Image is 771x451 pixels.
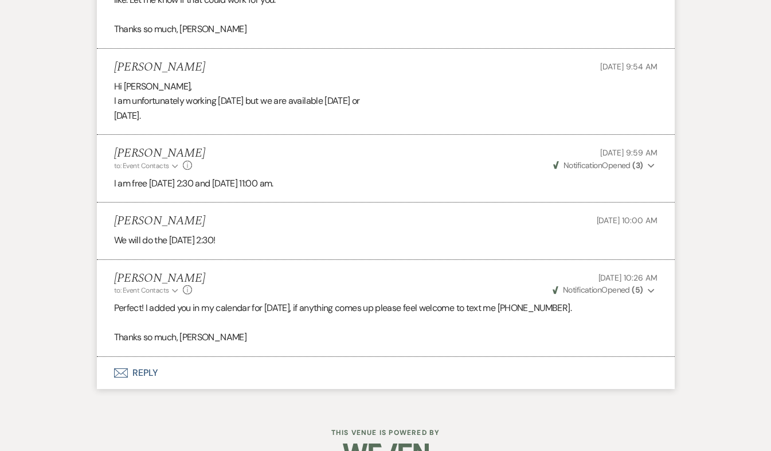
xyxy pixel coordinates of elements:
[553,160,643,170] span: Opened
[97,357,675,389] button: Reply
[114,233,657,248] div: We will do the [DATE] 2:30!
[563,285,601,295] span: Notification
[114,330,657,345] p: Thanks so much, [PERSON_NAME]
[114,176,657,191] p: I am free [DATE] 2:30 and [DATE] 11:00 am.
[114,214,205,228] h5: [PERSON_NAME]
[551,284,657,296] button: NotificationOpened (5)
[553,285,643,295] span: Opened
[114,60,205,75] h5: [PERSON_NAME]
[114,161,169,170] span: to: Event Contacts
[600,147,657,158] span: [DATE] 9:59 AM
[563,160,602,170] span: Notification
[114,301,657,316] p: Perfect! I added you in my calendar for [DATE], if anything comes up please feel welcome to text ...
[114,22,657,37] p: Thanks so much, [PERSON_NAME]
[632,285,643,295] strong: ( 5 )
[114,146,205,161] h5: [PERSON_NAME]
[114,285,180,296] button: to: Event Contacts
[114,271,205,286] h5: [PERSON_NAME]
[597,215,657,226] span: [DATE] 10:00 AM
[114,79,657,123] div: Hi [PERSON_NAME], I am unfortunately working [DATE] but we are available [DATE] or [DATE].
[114,161,180,171] button: to: Event Contacts
[598,273,657,283] span: [DATE] 10:26 AM
[632,160,643,170] strong: ( 3 )
[551,160,657,172] button: NotificationOpened (3)
[600,61,657,72] span: [DATE] 9:54 AM
[114,286,169,295] span: to: Event Contacts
